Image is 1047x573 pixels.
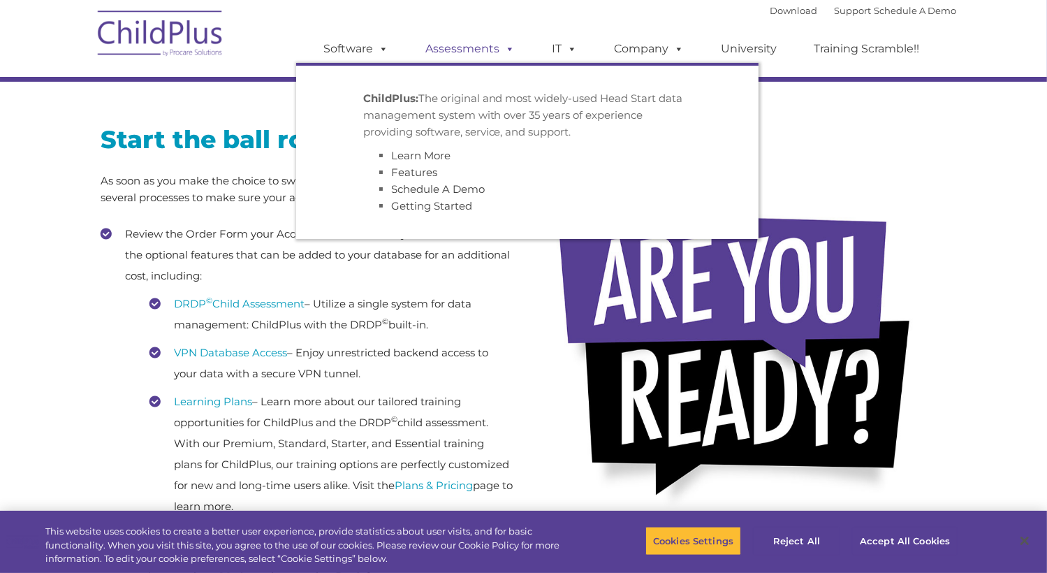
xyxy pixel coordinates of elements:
[150,342,513,384] li: – Enjoy unrestricted backend access to your data with a secure VPN tunnel.
[1009,525,1040,556] button: Close
[363,92,418,105] strong: ChildPlus:
[101,173,513,206] p: As soon as you make the choice to switch to ChildPlus, you’ll need to start several processes to ...
[101,124,513,155] h2: Start the ball rolling
[150,293,513,335] li: – Utilize a single system for data management: ChildPlus with the DRDP built-in.
[392,414,398,424] sup: ©
[175,346,288,359] a: VPN Database Access
[601,35,698,63] a: Company
[207,296,213,305] sup: ©
[150,391,513,517] li: – Learn more about our tailored training opportunities for ChildPlus and the DRDP child assessmen...
[101,224,513,517] li: Review the Order Form your Account Executive sent you to learn about the optional features that c...
[383,317,389,326] sup: ©
[45,525,576,566] div: This website uses cookies to create a better user experience, provide statistics about user visit...
[175,395,253,408] a: Learning Plans
[753,526,840,556] button: Reject All
[391,166,437,179] a: Features
[391,182,485,196] a: Schedule A Demo
[391,149,451,162] a: Learn More
[391,199,472,212] a: Getting Started
[91,1,230,71] img: ChildPlus by Procare Solutions
[395,479,474,492] a: Plans & Pricing
[835,5,872,16] a: Support
[175,297,305,310] a: DRDP©Child Assessment
[770,5,818,16] a: Download
[770,5,957,16] font: |
[874,5,957,16] a: Schedule A Demo
[545,194,936,525] img: areyouready
[645,526,741,556] button: Cookies Settings
[310,35,403,63] a: Software
[708,35,791,63] a: University
[363,90,691,140] p: The original and most widely-used Head Start data management system with over 35 years of experie...
[852,526,958,556] button: Accept All Cookies
[539,35,592,63] a: IT
[800,35,934,63] a: Training Scramble!!
[412,35,529,63] a: Assessments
